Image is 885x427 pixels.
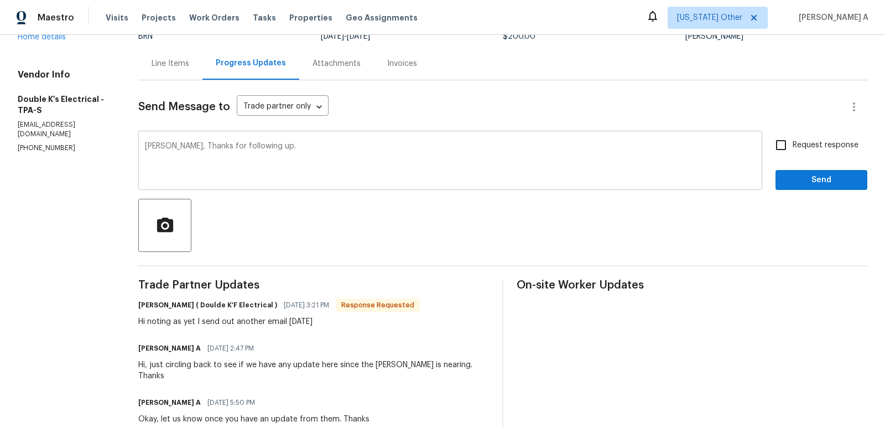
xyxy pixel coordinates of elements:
h4: Vendor Info [18,69,112,80]
textarea: [PERSON_NAME], Thanks for following up. [145,142,756,181]
span: [DATE] 5:50 PM [207,397,255,408]
div: [PERSON_NAME] [685,33,867,40]
span: - [321,33,370,40]
span: Send [784,173,858,187]
p: [EMAIL_ADDRESS][DOMAIN_NAME] [18,120,112,139]
div: Hi noting as yet I send out another email [DATE] [138,316,420,327]
span: Properties [289,12,332,23]
span: Geo Assignments [346,12,418,23]
h6: [PERSON_NAME] A [138,343,201,354]
span: $200.00 [503,33,535,40]
div: Line Items [152,58,189,69]
div: Invoices [387,58,417,69]
span: On-site Worker Updates [517,280,867,291]
h5: Double K's Electrical - TPA-S [18,94,112,116]
p: [PHONE_NUMBER] [18,143,112,153]
h6: [PERSON_NAME] A [138,397,201,408]
span: [DATE] 2:47 PM [207,343,254,354]
span: Work Orders [189,12,240,23]
span: [US_STATE] Other [677,12,742,23]
span: [DATE] [321,33,344,40]
div: Progress Updates [216,58,286,69]
span: Projects [142,12,176,23]
span: Maestro [38,12,74,23]
div: Hi, just circling back to see if we have any update here since the [PERSON_NAME] is nearing. Thanks [138,359,489,382]
span: [DATE] [347,33,370,40]
span: Trade Partner Updates [138,280,489,291]
div: Attachments [313,58,361,69]
span: Send Message to [138,101,230,112]
span: [PERSON_NAME] A [794,12,868,23]
span: [DATE] 3:21 PM [284,300,329,311]
span: BRN [138,33,153,40]
button: Send [775,170,867,191]
div: Okay, let us know once you have an update from them. Thanks [138,414,369,425]
span: Response Requested [337,300,419,311]
span: Visits [106,12,128,23]
span: Tasks [253,14,276,22]
a: Home details [18,33,66,41]
h6: [PERSON_NAME] ( Doulde K'F Electrical ) [138,300,277,311]
div: Trade partner only [237,98,329,116]
span: Request response [793,140,858,151]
